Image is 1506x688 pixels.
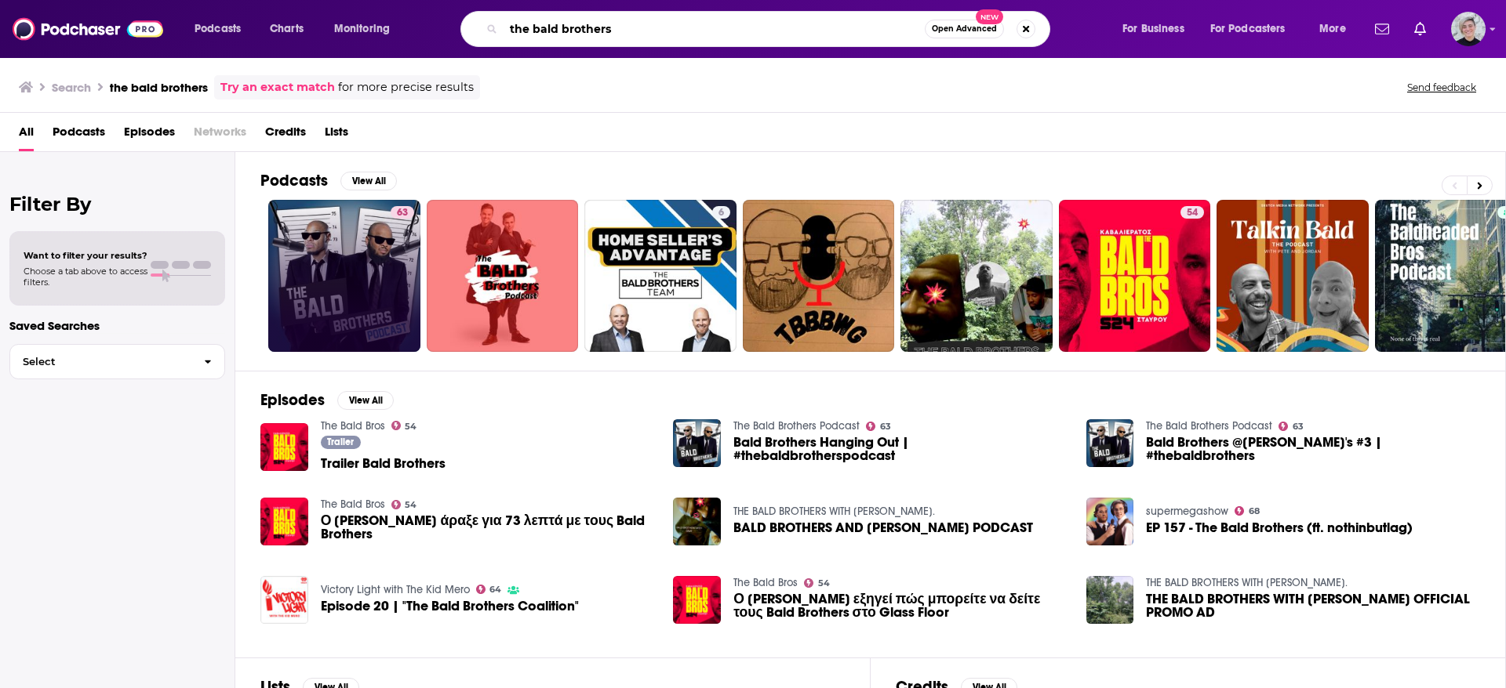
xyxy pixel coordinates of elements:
a: Victory Light with The Kid Mero [321,583,470,596]
a: THE BALD BROTHERS WITH DAVE. [1146,576,1348,589]
button: Send feedback [1402,81,1481,94]
a: Lists [325,119,348,151]
span: EP 157 - The Bald Brothers (ft. nothinbutlag) [1146,521,1413,534]
a: 64 [476,585,502,594]
a: The Bald Bros [321,498,385,511]
button: View All [337,391,394,410]
a: All [19,119,34,151]
span: 63 [1293,423,1304,430]
a: Ο Αϊζέια Κάναν άραξε για 73 λεπτά με τους Bald Brothers [321,514,655,541]
a: 63 [1279,422,1304,431]
a: The Bald Brothers Podcast [733,419,860,433]
a: Try an exact match [220,78,335,96]
a: EpisodesView All [260,390,394,410]
span: 54 [405,423,417,430]
span: 68 [1249,508,1260,515]
a: The Bald Bros [321,419,385,433]
button: open menu [1111,16,1204,42]
input: Search podcasts, credits, & more... [504,16,925,42]
span: BALD BROTHERS AND [PERSON_NAME] PODCAST [733,521,1033,534]
img: Trailer Bald Brothers [260,423,308,471]
a: 54 [391,421,417,430]
a: Podcasts [53,119,105,151]
h2: Episodes [260,390,325,410]
span: Choose a tab above to access filters. [24,266,147,288]
span: 6 [718,205,724,221]
a: Bald Brothers Hanging Out | #thebaldbrotherspodcast [733,436,1068,462]
span: Podcasts [195,18,241,40]
p: Saved Searches [9,318,225,333]
span: New [976,9,1004,24]
span: 54 [405,502,417,509]
span: Trailer [327,437,354,447]
a: 54 [804,578,830,588]
h3: the bald brothers [110,80,208,95]
button: Show profile menu [1451,12,1486,46]
img: User Profile [1451,12,1486,46]
img: EP 157 - The Bald Brothers (ft. nothinbutlag) [1086,498,1134,545]
button: View All [340,172,397,190]
span: Select [10,357,191,367]
a: Episodes [124,119,175,151]
img: Ο Ανδρέας Ζαγκλής εξηγεί πώς μπορείτε να δείτε τους Bald Brothers στο Glass Floor [673,576,721,624]
button: Open AdvancedNew [925,20,1004,38]
a: The Bald Bros [733,576,798,589]
a: Bald Brothers @Natejackson's #3 | #thebaldbrothers [1086,419,1134,467]
a: Bald Brothers Hanging Out | #thebaldbrotherspodcast [673,419,721,467]
span: 63 [397,205,408,221]
h3: Search [52,80,91,95]
a: BALD BROTHERS AND DAVE PODCAST [733,521,1033,534]
div: Search podcasts, credits, & more... [475,11,1065,47]
a: Credits [265,119,306,151]
span: Bald Brothers @[PERSON_NAME]'s #3 | #thebaldbrothers [1146,436,1480,462]
a: Charts [260,16,313,42]
img: BALD BROTHERS AND DAVE PODCAST [673,498,721,545]
a: Show notifications dropdown [1408,16,1432,42]
a: 54 [1180,206,1204,219]
span: for more precise results [338,78,474,96]
img: Podchaser - Follow, Share and Rate Podcasts [13,14,163,44]
span: 63 [880,423,891,430]
button: open menu [1200,16,1308,42]
a: Show notifications dropdown [1369,16,1395,42]
a: 54 [1059,200,1211,352]
button: open menu [1308,16,1366,42]
a: 6 [712,206,730,219]
button: Select [9,344,225,379]
a: 54 [391,500,417,509]
img: Ο Αϊζέια Κάναν άραξε για 73 λεπτά με τους Bald Brothers [260,498,308,545]
a: supermegashow [1146,505,1228,518]
span: Open Advanced [932,25,997,33]
a: Episode 20 | "The Bald Brothers Coalition" [321,599,579,613]
span: Ο [PERSON_NAME] άραξε για 73 λεπτά με τους Bald Brothers [321,514,655,541]
span: Charts [270,18,304,40]
span: Monitoring [334,18,390,40]
a: THE BALD BROTHERS WITH DAVE. [733,505,935,518]
a: THE BALD BROTHERS WITH DAVE OFFICIAL PROMO AD [1146,592,1480,619]
span: Networks [194,119,246,151]
h2: Filter By [9,193,225,215]
button: open menu [184,16,261,42]
span: 54 [1187,205,1198,221]
a: Trailer Bald Brothers [321,457,446,470]
a: The Bald Brothers Podcast [1146,419,1272,433]
span: Want to filter your results? [24,250,147,261]
a: 63 [391,206,414,219]
a: THE BALD BROTHERS WITH DAVE OFFICIAL PROMO AD [1086,576,1134,624]
a: Bald Brothers @Natejackson's #3 | #thebaldbrothers [1146,436,1480,462]
button: open menu [323,16,410,42]
a: Ο Ανδρέας Ζαγκλής εξηγεί πώς μπορείτε να δείτε τους Bald Brothers στο Glass Floor [733,592,1068,619]
span: THE BALD BROTHERS WITH [PERSON_NAME] OFFICIAL PROMO AD [1146,592,1480,619]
